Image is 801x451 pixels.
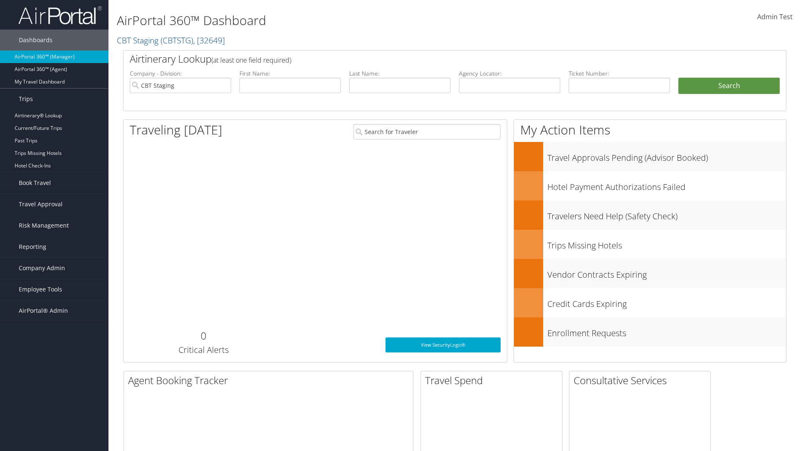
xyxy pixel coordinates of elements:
[130,121,222,139] h1: Traveling [DATE]
[349,69,451,78] label: Last Name:
[128,373,413,388] h2: Agent Booking Tracker
[757,4,793,30] a: Admin Test
[117,35,225,46] a: CBT Staging
[459,69,560,78] label: Agency Locator:
[19,89,33,109] span: Trips
[19,215,69,236] span: Risk Management
[757,12,793,21] span: Admin Test
[514,288,786,317] a: Credit Cards Expiring
[547,148,786,164] h3: Travel Approvals Pending (Advisor Booked)
[514,317,786,347] a: Enrollment Requests
[239,69,341,78] label: First Name:
[514,142,786,171] a: Travel Approvals Pending (Advisor Booked)
[19,279,62,300] span: Employee Tools
[425,373,562,388] h2: Travel Spend
[353,124,501,139] input: Search for Traveler
[514,200,786,230] a: Travelers Need Help (Safety Check)
[212,56,291,65] span: (at least one field required)
[130,52,725,66] h2: Airtinerary Lookup
[18,5,102,25] img: airportal-logo.png
[514,121,786,139] h1: My Action Items
[547,323,786,339] h3: Enrollment Requests
[385,337,501,352] a: View SecurityLogic®
[514,171,786,200] a: Hotel Payment Authorizations Failed
[514,230,786,259] a: Trips Missing Hotels
[117,12,567,29] h1: AirPortal 360™ Dashboard
[678,78,780,94] button: Search
[19,300,68,321] span: AirPortal® Admin
[19,194,63,215] span: Travel Approval
[19,236,46,257] span: Reporting
[161,35,193,46] span: ( CBTSTG )
[569,69,670,78] label: Ticket Number:
[547,206,786,222] h3: Travelers Need Help (Safety Check)
[130,329,277,343] h2: 0
[130,69,231,78] label: Company - Division:
[547,177,786,193] h3: Hotel Payment Authorizations Failed
[514,259,786,288] a: Vendor Contracts Expiring
[574,373,710,388] h2: Consultative Services
[19,258,65,279] span: Company Admin
[547,294,786,310] h3: Credit Cards Expiring
[547,236,786,251] h3: Trips Missing Hotels
[19,172,51,193] span: Book Travel
[130,344,277,356] h3: Critical Alerts
[193,35,225,46] span: , [ 32649 ]
[19,30,53,51] span: Dashboards
[547,265,786,281] h3: Vendor Contracts Expiring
